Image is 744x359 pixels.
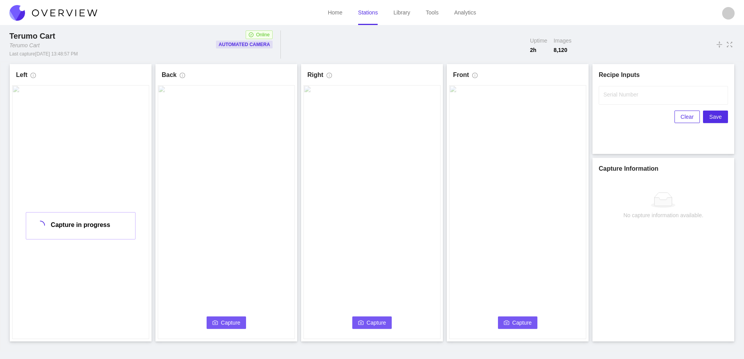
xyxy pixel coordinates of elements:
h1: Front [453,70,469,80]
h1: Left [16,70,27,80]
label: Serial Number [603,91,638,98]
a: Stations [358,9,378,16]
span: Capture [367,318,386,327]
span: Capture [221,318,241,327]
span: Online [256,31,270,39]
button: cameraCapture [207,316,246,329]
span: vertical-align-middle [716,40,723,49]
button: Clear [674,111,700,123]
span: Save [709,113,722,121]
div: No capture information available. [623,211,703,220]
h1: Right [307,70,323,80]
h1: Back [162,70,177,80]
img: Overview [9,5,97,21]
div: Terumo Cart [9,41,39,49]
span: info-circle [180,73,185,81]
span: Capture [512,318,532,327]
p: Automated Camera [219,41,270,48]
span: Terumo Cart [9,32,55,40]
div: Last capture [DATE] 13:48:57 PM [9,51,78,57]
span: loading [34,219,47,232]
div: Terumo Cart [9,30,58,41]
span: Clear [681,113,694,121]
button: cameraCapture [352,316,392,329]
span: 2 h [530,46,547,54]
span: camera [504,320,509,326]
a: Library [393,9,410,16]
span: Images [553,37,571,45]
span: info-circle [327,73,332,81]
span: 8,120 [553,46,571,54]
span: camera [212,320,218,326]
span: info-circle [30,73,36,81]
span: fullscreen [726,40,733,49]
h1: Capture Information [599,164,728,173]
h1: Recipe Inputs [599,70,728,80]
span: camera [358,320,364,326]
a: Home [328,9,342,16]
button: cameraCapture [498,316,538,329]
button: Save [703,111,728,123]
span: info-circle [472,73,478,81]
span: Uptime [530,37,547,45]
a: Tools [426,9,439,16]
a: Analytics [454,9,476,16]
span: check-circle [249,32,253,37]
span: Capture in progress [51,221,110,228]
